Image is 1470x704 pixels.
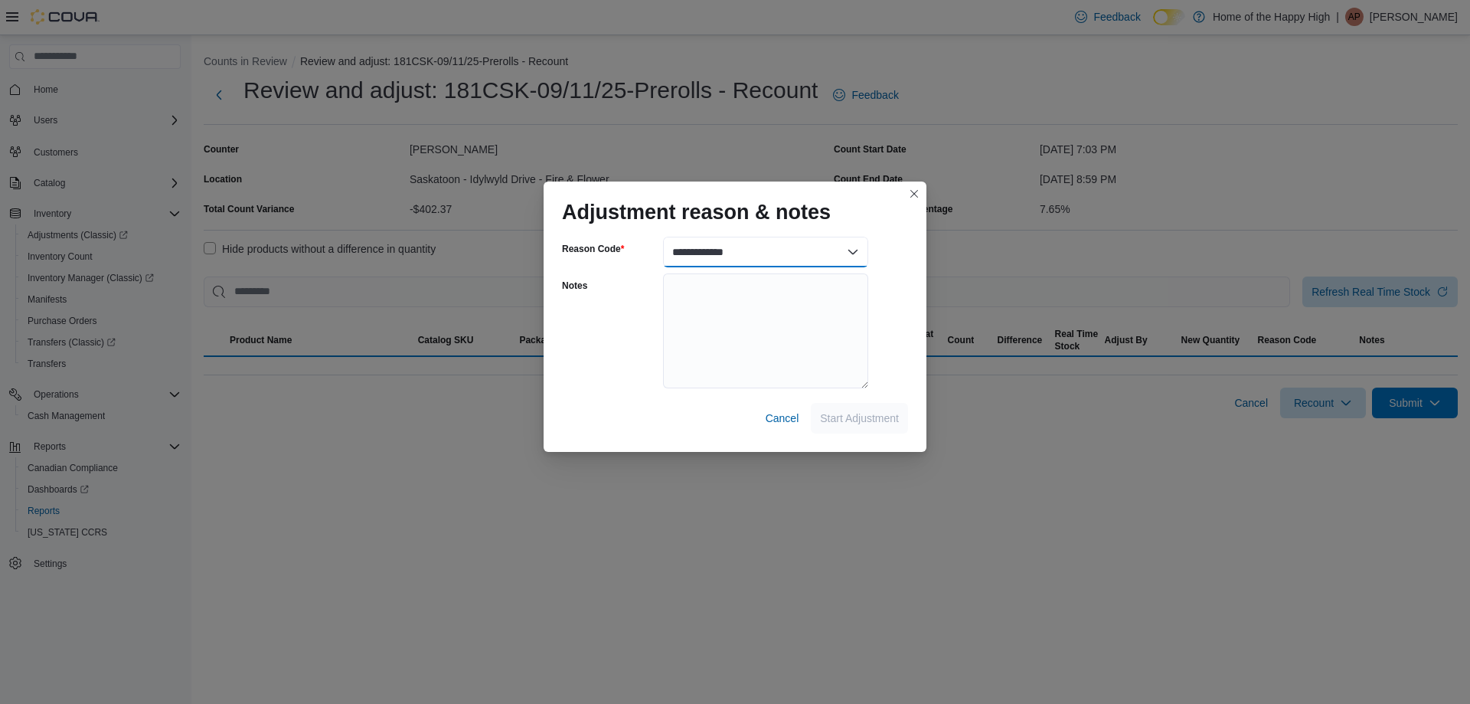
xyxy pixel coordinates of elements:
[562,243,624,255] label: Reason Code
[811,403,908,434] button: Start Adjustment
[905,185,923,203] button: Closes this modal window
[562,200,831,224] h1: Adjustment reason & notes
[562,280,587,292] label: Notes
[759,403,805,434] button: Cancel
[766,411,799,426] span: Cancel
[820,411,899,426] span: Start Adjustment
